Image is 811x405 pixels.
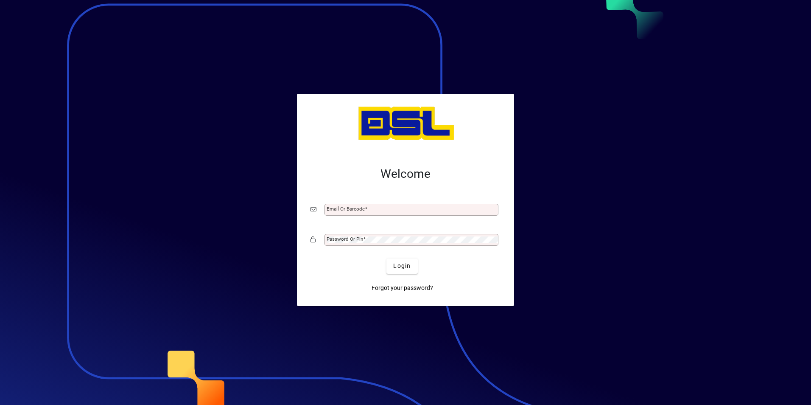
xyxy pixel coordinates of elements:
[327,206,365,212] mat-label: Email or Barcode
[372,284,433,292] span: Forgot your password?
[327,236,363,242] mat-label: Password or Pin
[386,259,417,274] button: Login
[368,281,436,296] a: Forgot your password?
[393,262,411,270] span: Login
[310,167,501,181] h2: Welcome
